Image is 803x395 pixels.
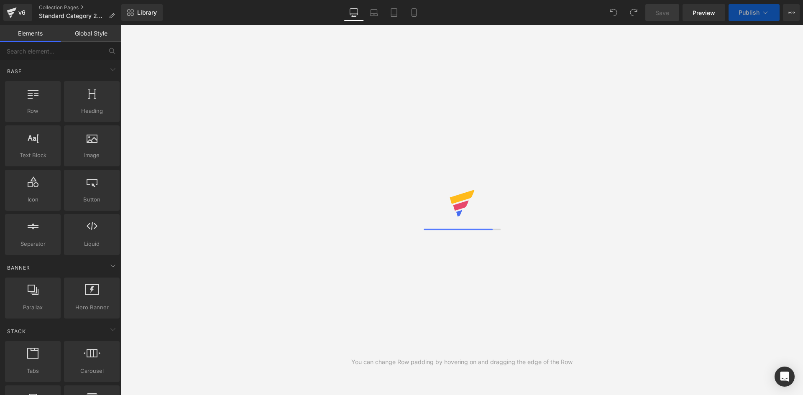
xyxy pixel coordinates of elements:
span: Heading [66,107,117,115]
button: Publish [729,4,780,21]
a: Desktop [344,4,364,21]
span: Liquid [66,240,117,248]
div: v6 [17,7,27,18]
span: Stack [6,327,27,335]
span: Banner [6,264,31,272]
span: Standard Category 2025 [39,13,105,19]
span: Tabs [8,367,58,375]
span: Row [8,107,58,115]
a: Tablet [384,4,404,21]
div: You can change Row padding by hovering on and dragging the edge of the Row [351,357,573,367]
span: Save [655,8,669,17]
span: Library [137,9,157,16]
span: Icon [8,195,58,204]
span: Base [6,67,23,75]
a: Collection Pages [39,4,121,11]
a: Global Style [61,25,121,42]
span: Text Block [8,151,58,160]
span: Separator [8,240,58,248]
span: Image [66,151,117,160]
a: Mobile [404,4,424,21]
div: Open Intercom Messenger [775,367,795,387]
button: Undo [605,4,622,21]
span: Publish [739,9,760,16]
span: Hero Banner [66,303,117,312]
button: Redo [625,4,642,21]
a: v6 [3,4,32,21]
span: Parallax [8,303,58,312]
a: Laptop [364,4,384,21]
span: Button [66,195,117,204]
a: Preview [683,4,725,21]
a: New Library [121,4,163,21]
span: Preview [693,8,715,17]
span: Carousel [66,367,117,375]
button: More [783,4,800,21]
